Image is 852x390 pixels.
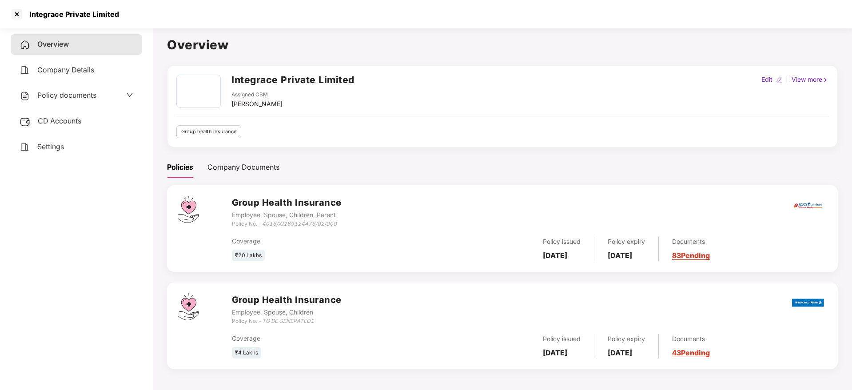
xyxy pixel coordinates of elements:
h1: Overview [167,35,838,55]
span: Policy documents [37,91,96,99]
div: Coverage [232,334,430,343]
div: Policy expiry [608,334,645,344]
span: Overview [37,40,69,48]
div: ₹4 Lakhs [232,347,261,359]
div: Group health insurance [176,125,241,138]
div: [PERSON_NAME] [231,99,283,109]
img: svg+xml;base64,PHN2ZyB4bWxucz0iaHR0cDovL3d3dy53My5vcmcvMjAwMC9zdmciIHdpZHRoPSI0Ny43MTQiIGhlaWdodD... [178,196,199,223]
img: svg+xml;base64,PHN2ZyB4bWxucz0iaHR0cDovL3d3dy53My5vcmcvMjAwMC9zdmciIHdpZHRoPSIyNCIgaGVpZ2h0PSIyNC... [20,91,30,101]
div: View more [790,75,830,84]
span: Company Details [37,65,94,74]
div: Policy No. - [232,317,342,326]
img: editIcon [776,77,782,83]
div: Employee, Spouse, Children [232,307,342,317]
div: Documents [672,334,710,344]
span: CD Accounts [38,116,81,125]
div: Edit [760,75,774,84]
h2: Integrace Private Limited [231,72,354,87]
i: TO BE GENERATED1 [262,318,314,324]
div: Employee, Spouse, Children, Parent [232,210,342,220]
img: icici.png [792,200,824,211]
img: svg+xml;base64,PHN2ZyB3aWR0aD0iMjUiIGhlaWdodD0iMjQiIHZpZXdCb3g9IjAgMCAyNSAyNCIgZmlsbD0ibm9uZSIgeG... [20,116,31,127]
b: [DATE] [608,251,632,260]
a: 83 Pending [672,251,710,260]
div: | [784,75,790,84]
b: [DATE] [543,348,567,357]
img: rightIcon [822,77,828,83]
div: Policies [167,162,193,173]
h3: Group Health Insurance [232,293,342,307]
div: Policy expiry [608,237,645,247]
div: Policy issued [543,334,581,344]
div: Integrace Private Limited [24,10,119,19]
b: [DATE] [608,348,632,357]
div: Coverage [232,236,430,246]
h3: Group Health Insurance [232,196,342,210]
i: 4016/X/289124476/02/000 [262,220,337,227]
div: Company Documents [207,162,279,173]
span: down [126,92,133,99]
div: Assigned CSM [231,91,283,99]
span: Settings [37,142,64,151]
a: 43 Pending [672,348,710,357]
b: [DATE] [543,251,567,260]
div: ₹20 Lakhs [232,250,265,262]
img: svg+xml;base64,PHN2ZyB4bWxucz0iaHR0cDovL3d3dy53My5vcmcvMjAwMC9zdmciIHdpZHRoPSIyNCIgaGVpZ2h0PSIyNC... [20,40,30,50]
img: bajaj.png [792,293,824,313]
div: Policy No. - [232,220,342,228]
img: svg+xml;base64,PHN2ZyB4bWxucz0iaHR0cDovL3d3dy53My5vcmcvMjAwMC9zdmciIHdpZHRoPSI0Ny43MTQiIGhlaWdodD... [178,293,199,320]
div: Documents [672,237,710,247]
img: svg+xml;base64,PHN2ZyB4bWxucz0iaHR0cDovL3d3dy53My5vcmcvMjAwMC9zdmciIHdpZHRoPSIyNCIgaGVpZ2h0PSIyNC... [20,65,30,76]
div: Policy issued [543,237,581,247]
img: svg+xml;base64,PHN2ZyB4bWxucz0iaHR0cDovL3d3dy53My5vcmcvMjAwMC9zdmciIHdpZHRoPSIyNCIgaGVpZ2h0PSIyNC... [20,142,30,152]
